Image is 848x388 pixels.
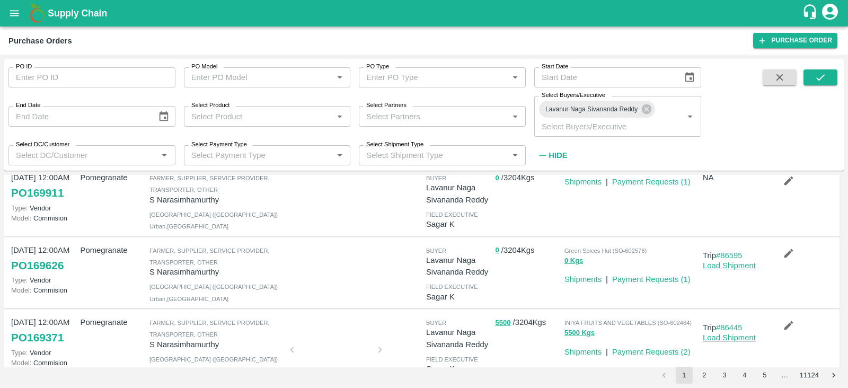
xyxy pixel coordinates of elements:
button: 5500 Kgs [564,327,595,339]
input: Enter PO Type [362,70,505,84]
p: Sagar K [426,291,491,303]
a: Payment Requests (2) [612,348,691,356]
a: Shipments [564,178,602,186]
div: | [602,342,608,358]
input: Select Buyers/Executive [537,119,667,133]
p: Vendor [11,203,76,213]
label: Select DC/Customer [16,140,69,149]
p: [DATE] 12:00AM [11,316,76,328]
p: Lavanur Naga Sivananda Reddy [426,182,491,206]
button: open drawer [2,1,26,25]
button: 0 Kgs [564,255,583,267]
p: Vendor [11,275,76,285]
span: Green Spices Hut (SO-602578) [564,248,647,254]
button: Go to page 2 [696,367,713,384]
span: field executive [426,356,478,363]
p: [DATE] 12:00AM [11,172,76,183]
label: Select Buyers/Executive [542,91,605,100]
p: NA [703,172,767,183]
button: Hide [534,146,570,164]
p: Lavanur Naga Sivananda Reddy [426,327,491,350]
p: Lavanur Naga Sivananda Reddy [426,254,491,278]
span: [GEOGRAPHIC_DATA] ([GEOGRAPHIC_DATA]) Urban , [GEOGRAPHIC_DATA] [149,284,278,302]
input: Select Shipment Type [362,148,491,162]
div: account of current user [820,2,840,24]
button: Choose date [679,67,700,87]
span: Farmer, Supplier, Service Provider, Transporter, Other [149,175,270,193]
p: / 3204 Kgs [495,316,560,329]
button: Go to next page [825,367,842,384]
a: Payment Requests (1) [612,178,691,186]
p: Vendor [11,348,76,358]
a: PO169371 [11,328,64,347]
button: Open [508,70,522,84]
div: Lavanur Naga Sivananda Reddy [539,101,655,118]
span: Model: [11,286,31,294]
label: PO ID [16,63,32,71]
p: Trip [703,250,767,261]
a: Payment Requests (1) [612,275,691,284]
p: Trip [703,322,767,333]
input: Select Partners [362,109,505,123]
span: buyer [426,175,446,181]
p: Sagar K [426,218,491,230]
p: S Narasimhamurthy [149,266,284,278]
input: Enter PO ID [8,67,175,87]
nav: pagination navigation [654,367,844,384]
span: Farmer, Supplier, Service Provider, Transporter, Other [149,248,270,266]
button: Open [508,148,522,162]
button: 5500 [495,317,510,329]
label: Select Payment Type [191,140,247,149]
span: buyer [426,320,446,326]
strong: Hide [549,151,567,160]
button: Open [333,110,347,124]
button: Open [157,148,171,162]
button: Open [333,70,347,84]
p: Commision [11,358,76,368]
button: Open [683,110,697,124]
label: Select Partners [366,101,407,110]
input: Enter PO Model [187,70,330,84]
p: / 3204 Kgs [495,172,560,184]
div: … [776,371,793,381]
a: Purchase Order [753,33,837,48]
button: Go to page 3 [716,367,733,384]
p: S Narasimhamurthy [149,339,284,350]
a: Shipments [564,348,602,356]
p: [DATE] 12:00AM [11,244,76,256]
label: Select Shipment Type [366,140,423,149]
button: Open [333,148,347,162]
div: Purchase Orders [8,34,72,48]
button: Open [508,110,522,124]
span: Type: [11,349,28,357]
a: PO169626 [11,256,64,275]
input: Select Payment Type [187,148,316,162]
input: End Date [8,106,149,126]
button: Go to page 11124 [797,367,822,384]
label: Start Date [542,63,568,71]
div: customer-support [802,4,820,23]
p: Sagar K [426,363,491,375]
span: [GEOGRAPHIC_DATA] ([GEOGRAPHIC_DATA]) Urban , [GEOGRAPHIC_DATA] [149,356,278,374]
span: buyer [426,248,446,254]
label: PO Model [191,63,218,71]
p: Pomegranate [80,316,145,328]
span: INIYA FRUITS AND VEGETABLES (SO-602464) [564,320,692,326]
label: Select Product [191,101,229,110]
span: Model: [11,359,31,367]
input: Start Date [534,67,675,87]
img: logo [26,3,48,24]
button: Choose date [154,107,174,127]
a: Supply Chain [48,6,802,21]
input: Select DC/Customer [12,148,155,162]
span: Type: [11,204,28,212]
span: [GEOGRAPHIC_DATA] ([GEOGRAPHIC_DATA]) Urban , [GEOGRAPHIC_DATA] [149,211,278,230]
p: Commision [11,213,76,223]
a: Load Shipment [703,333,756,342]
a: PO169911 [11,183,64,202]
span: Type: [11,276,28,284]
a: #86595 [716,251,743,260]
label: End Date [16,101,40,110]
span: Lavanur Naga Sivananda Reddy [539,104,644,115]
span: Model: [11,214,31,222]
